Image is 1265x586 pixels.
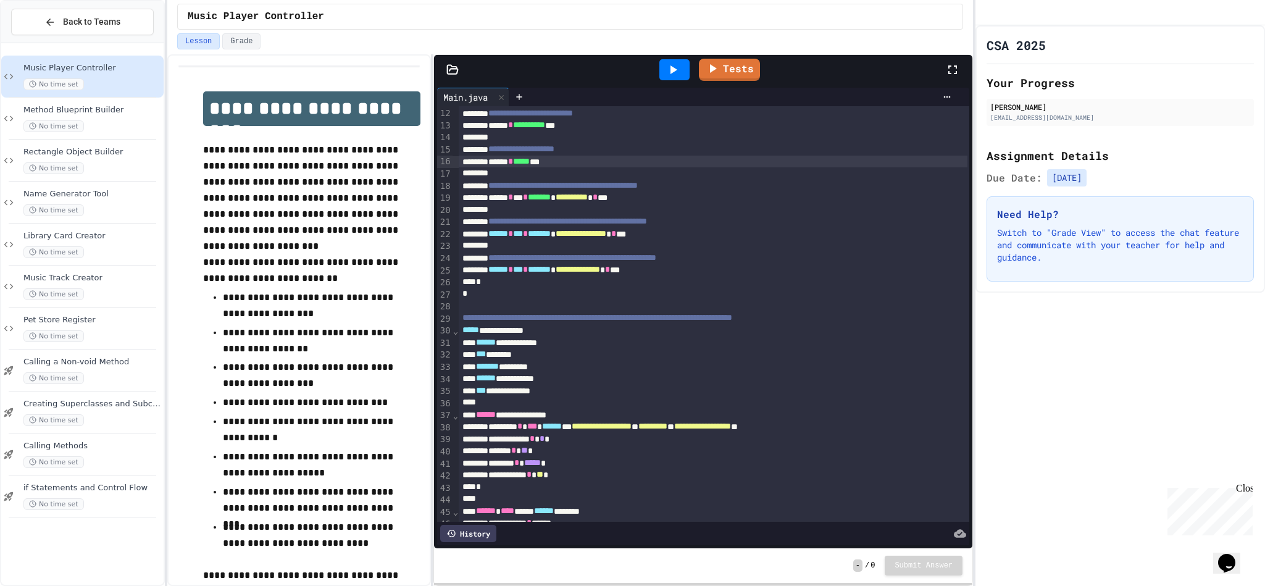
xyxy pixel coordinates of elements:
span: Method Blueprint Builder [23,105,161,115]
span: Calling Methods [23,441,161,451]
div: 24 [437,253,453,265]
span: - [853,559,862,572]
div: 13 [437,120,453,132]
div: 40 [437,446,453,458]
span: Rectangle Object Builder [23,147,161,157]
span: No time set [23,372,84,384]
iframe: chat widget [1163,483,1253,535]
span: / [865,561,869,571]
div: 27 [437,289,453,301]
span: No time set [23,414,84,426]
div: 22 [437,228,453,241]
div: 26 [437,277,453,289]
span: Music Player Controller [188,9,324,24]
div: 23 [437,240,453,253]
div: 39 [437,433,453,446]
iframe: chat widget [1213,537,1253,574]
h2: Your Progress [987,74,1254,91]
span: Library Card Creator [23,231,161,241]
span: Fold line [453,507,459,517]
span: No time set [23,246,84,258]
div: [EMAIL_ADDRESS][DOMAIN_NAME] [990,113,1250,122]
span: Music Player Controller [23,63,161,73]
span: No time set [23,498,84,510]
button: Back to Teams [11,9,154,35]
div: 30 [437,325,453,337]
div: 38 [437,422,453,434]
span: Creating Superclasses and Subclasses [23,399,161,409]
div: 19 [437,192,453,204]
div: 42 [437,470,453,482]
div: [PERSON_NAME] [990,101,1250,112]
div: 12 [437,107,453,120]
div: 21 [437,216,453,228]
div: 14 [437,132,453,144]
span: [DATE] [1047,169,1087,186]
div: Chat with us now!Close [5,5,85,78]
div: 32 [437,349,453,361]
div: 45 [437,506,453,519]
span: No time set [23,330,84,342]
h1: CSA 2025 [987,36,1046,54]
span: Fold line [453,326,459,336]
span: No time set [23,204,84,216]
div: 17 [437,168,453,180]
span: Fold line [453,411,459,421]
span: No time set [23,78,84,90]
h3: Need Help? [997,207,1243,222]
span: 0 [870,561,875,571]
div: 43 [437,482,453,495]
div: 41 [437,458,453,471]
span: No time set [23,162,84,174]
span: Due Date: [987,170,1042,185]
div: 29 [437,313,453,325]
div: 35 [437,385,453,398]
span: No time set [23,456,84,468]
span: Submit Answer [895,561,953,571]
button: Submit Answer [885,556,962,576]
div: 44 [437,494,453,506]
div: 16 [437,156,453,168]
a: Tests [699,59,760,81]
span: Music Track Creator [23,273,161,283]
div: 20 [437,204,453,217]
div: Main.java [437,91,494,104]
div: 15 [437,144,453,156]
div: 36 [437,398,453,410]
div: 46 [437,518,453,530]
span: No time set [23,288,84,300]
div: 18 [437,180,453,193]
span: Back to Teams [63,15,120,28]
h2: Assignment Details [987,147,1254,164]
p: Switch to "Grade View" to access the chat feature and communicate with your teacher for help and ... [997,227,1243,264]
div: 25 [437,265,453,277]
div: History [440,525,496,542]
button: Lesson [177,33,220,49]
button: Grade [222,33,261,49]
span: Calling a Non-void Method [23,357,161,367]
div: 33 [437,361,453,374]
div: 37 [437,409,453,422]
span: if Statements and Control Flow [23,483,161,493]
div: 34 [437,374,453,386]
span: Name Generator Tool [23,189,161,199]
div: Main.java [437,88,509,106]
div: 28 [437,301,453,313]
span: Pet Store Register [23,315,161,325]
span: No time set [23,120,84,132]
div: 31 [437,337,453,350]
